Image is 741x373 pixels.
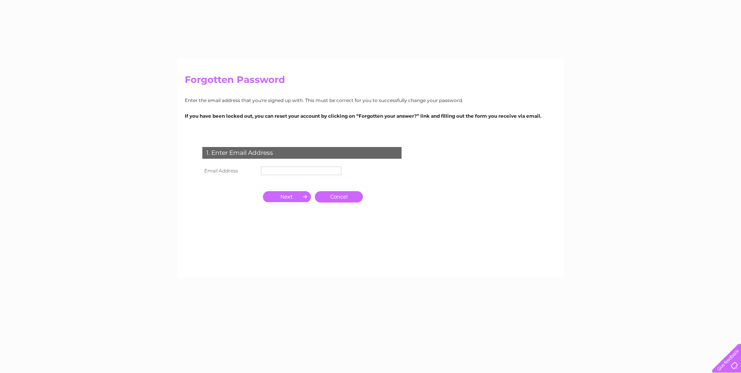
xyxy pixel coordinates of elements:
[185,97,557,104] p: Enter the email address that you're signed up with. This must be correct for you to successfully ...
[315,191,363,203] a: Cancel
[200,165,259,177] th: Email Address
[185,74,557,89] h2: Forgotten Password
[185,112,557,120] p: If you have been locked out, you can reset your account by clicking on “Forgotten your answer?” l...
[202,147,402,159] div: 1. Enter Email Address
